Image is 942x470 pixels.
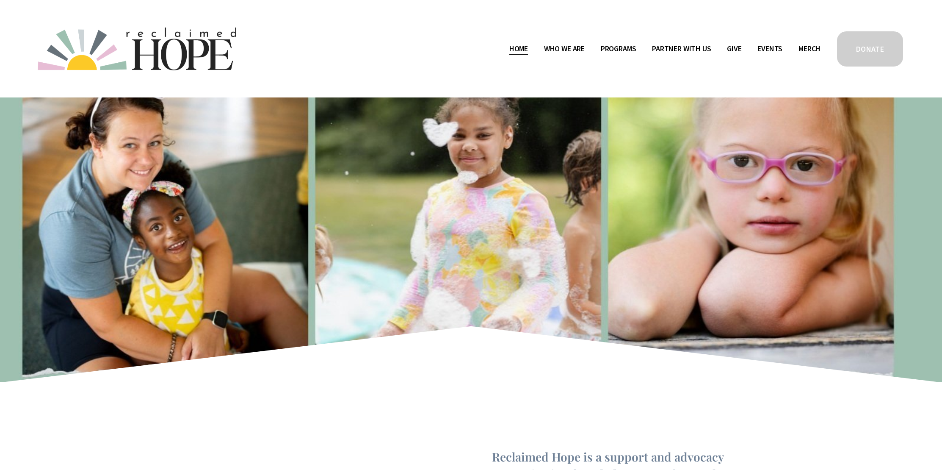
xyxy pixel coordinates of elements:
a: folder dropdown [652,42,711,56]
span: Who We Are [544,43,585,55]
a: Give [727,42,741,56]
span: Partner With Us [652,43,711,55]
a: folder dropdown [601,42,636,56]
span: Programs [601,43,636,55]
a: folder dropdown [544,42,585,56]
a: Merch [798,42,820,56]
img: Reclaimed Hope Initiative [38,28,236,70]
a: DONATE [836,30,904,68]
a: Events [757,42,782,56]
a: Home [509,42,528,56]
